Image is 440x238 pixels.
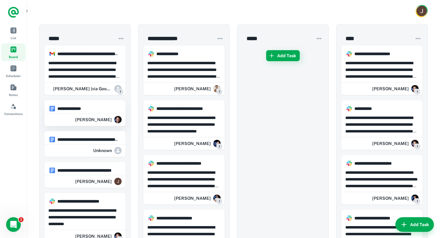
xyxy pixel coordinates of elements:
h6: [PERSON_NAME] (via Google Docs) [53,85,112,92]
span: List [11,35,16,40]
img: https://app.briefmatic.com/assets/integrations/slack.png [346,106,352,111]
h6: [PERSON_NAME] [372,85,409,92]
span: 1 [414,198,420,204]
img: https://app.briefmatic.com/assets/integrations/slack.png [148,106,154,111]
a: Scheduler [1,62,25,80]
span: Scheduler [6,73,21,78]
img: ALV-UjVtm3lh4e-NBdddsxyjgyK2NuXOiyj4wPa9NAfoJntDYxWMcGzA=s64 [114,116,122,123]
div: Andrew Wassenaar [174,192,221,204]
img: ACg8ocIR_qLifg6q8yyusGk0UY2ZZGgPyQy_TyE5KOHuZk84B3d2GQ=s64 [114,178,122,185]
span: 1 [216,143,222,150]
span: 1 [216,89,222,95]
img: 7698813914372_599033959e8e4718bac6_72.jpg [411,195,419,202]
div: Ross Howard (via Google Docs) [48,83,122,95]
img: Jack Bayliss [416,6,427,16]
a: Logo [7,6,20,18]
a: List [1,24,25,42]
div: Jack Bayliss [75,175,122,188]
div: https://app.briefmatic.com/assets/tasktypes/vnd.google-apps.document.png**** **** **** **** **** ... [44,131,126,157]
div: Ross Howard [372,137,419,150]
a: Connections [1,100,25,118]
h6: [PERSON_NAME] [372,195,409,202]
img: https://app.briefmatic.com/assets/integrations/gmail.png [50,51,55,57]
img: 7729012468373_eebf95000e65369c40f7_72.jpg [411,140,419,147]
div: https://app.briefmatic.com/assets/tasktypes/vnd.google-apps.document.png**** **** *****Ross Howard [44,100,126,126]
button: Account button [416,5,428,17]
h6: Unknown [93,147,112,154]
img: 7729012468373_eebf95000e65369c40f7_72.jpg [411,85,419,92]
img: https://app.briefmatic.com/assets/integrations/slack.png [148,161,154,166]
img: https://app.briefmatic.com/assets/integrations/slack.png [148,215,154,221]
a: Board [1,43,25,61]
button: Add Task [395,217,434,232]
h6: [PERSON_NAME] [174,195,211,202]
h6: [PERSON_NAME] [75,178,112,185]
img: 7709911413328_3ff5b52583c4b0eadcfc_72.png [213,140,221,147]
span: 1 [117,89,123,95]
span: Connections [4,111,23,116]
img: https://app.briefmatic.com/assets/integrations/slack.png [346,51,352,57]
h6: [PERSON_NAME] [372,140,409,147]
div: Unknown [93,144,122,157]
img: https://app.briefmatic.com/assets/integrations/slack.png [346,215,352,221]
img: https://app.briefmatic.com/assets/tasktypes/vnd.google-apps.document.png [50,106,55,111]
h6: [PERSON_NAME] [174,140,211,147]
div: https://app.briefmatic.com/assets/tasktypes/vnd.google-apps.document.png**** **** **** **** **** ... [44,162,126,188]
img: https://app.briefmatic.com/assets/tasktypes/vnd.google-apps.document.png [50,137,55,142]
div: Ignacio Coppie [372,192,419,204]
img: 7673135027846_ce8139efee866ba37b5e_72.jpg [213,195,221,202]
h6: [PERSON_NAME] [174,85,211,92]
img: https://app.briefmatic.com/assets/integrations/slack.png [148,51,154,57]
div: Jack Bayliss [174,83,221,95]
h6: [PERSON_NAME] [75,116,112,123]
a: Notes [1,81,25,99]
iframe: Intercom live chat [6,217,21,232]
span: 1 [414,143,420,150]
span: 1 [414,89,420,95]
div: Ross Howard [372,83,419,95]
img: https://app.briefmatic.com/assets/tasktypes/vnd.google-apps.document.png [50,168,55,173]
span: 1 [19,217,24,222]
div: Ross Howard [75,113,122,126]
span: 1 [216,198,222,204]
img: https://app.briefmatic.com/assets/integrations/slack.png [346,161,352,166]
div: Karl Chaffey [174,137,221,150]
button: Add Task [266,50,300,61]
img: 7825645589908_a7ef772d6d523020930e_72.png [213,85,221,92]
span: Board [9,54,18,59]
span: Notes [9,92,18,97]
img: https://app.briefmatic.com/assets/integrations/slack.png [50,199,55,204]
